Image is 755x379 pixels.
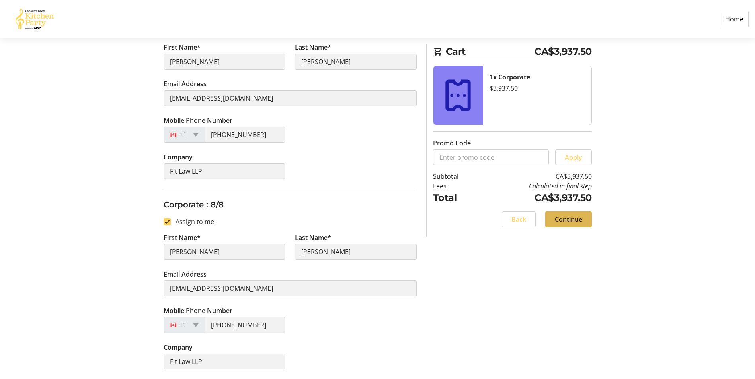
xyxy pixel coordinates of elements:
button: Apply [555,149,592,165]
input: Enter promo code [433,149,549,165]
label: Mobile Phone Number [164,306,232,315]
label: Last Name* [295,43,331,52]
label: Promo Code [433,138,471,148]
input: (506) 234-5678 [205,127,285,143]
h3: Corporate : 8/8 [164,199,417,211]
td: CA$3,937.50 [479,172,592,181]
label: Assign to me [171,217,214,226]
span: CA$3,937.50 [535,44,592,59]
td: Calculated in final step [479,181,592,191]
input: (506) 234-5678 [205,317,285,333]
div: $3,937.50 [490,83,585,93]
strong: 1x Corporate [490,73,530,81]
img: Canada’s Great Kitchen Party's Logo [6,3,63,35]
span: Apply [565,153,582,162]
span: Cart [446,44,535,59]
td: Total [433,191,479,205]
label: First Name* [164,233,201,242]
td: Subtotal [433,172,479,181]
button: Back [502,211,536,227]
td: Fees [433,181,479,191]
label: Company [164,342,193,352]
button: Continue [545,211,592,227]
span: Continue [555,215,582,224]
label: Mobile Phone Number [164,116,232,125]
label: Email Address [164,79,207,89]
label: Company [164,152,193,162]
label: Email Address [164,269,207,279]
span: Back [511,215,526,224]
a: Home [720,12,749,27]
label: Last Name* [295,233,331,242]
label: First Name* [164,43,201,52]
td: CA$3,937.50 [479,191,592,205]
